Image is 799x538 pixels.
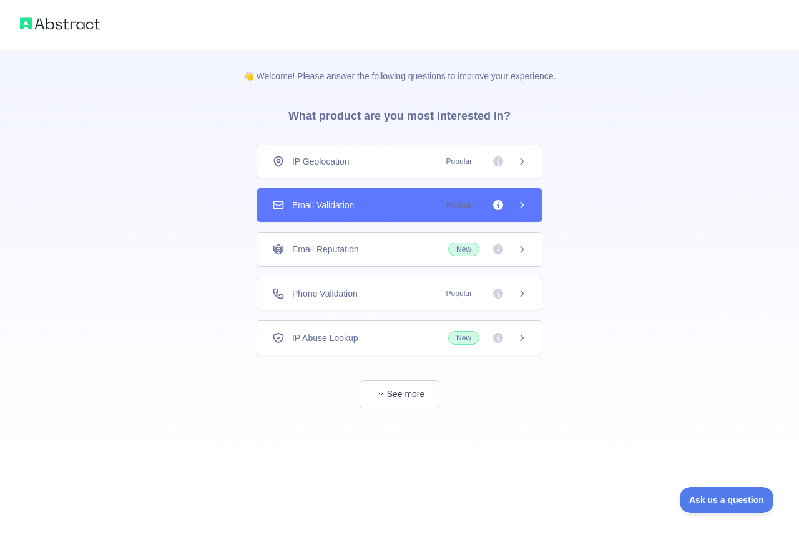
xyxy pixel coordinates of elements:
[292,287,358,300] span: Phone Validation
[439,199,479,211] span: Popular
[292,332,358,344] span: IP Abuse Lookup
[223,50,576,82] p: 👋 Welcome! Please answer the following questions to improve your experience.
[448,331,479,345] span: New
[448,243,479,256] span: New
[20,15,100,32] img: Abstract logo
[292,199,354,211] span: Email Validation
[292,155,350,168] span: IP Geolocation
[680,487,774,513] iframe: Toggle Customer Support
[292,243,359,256] span: Email Reputation
[360,380,439,408] button: See more
[439,155,479,168] span: Popular
[439,287,479,300] span: Popular
[268,82,531,145] h3: What product are you most interested in?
